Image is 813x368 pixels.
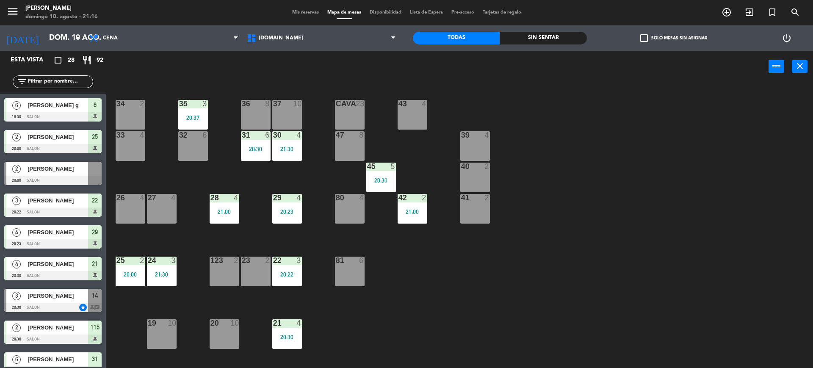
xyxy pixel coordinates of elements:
span: [DOMAIN_NAME] [259,35,303,41]
i: arrow_drop_down [72,33,83,43]
span: 4 [12,228,21,237]
span: Tarjetas de regalo [478,10,525,15]
button: power_input [769,60,784,73]
span: check_box_outline_blank [640,34,648,42]
div: 20:30 [241,146,271,152]
span: 3 [12,196,21,205]
span: 6 [12,355,21,364]
div: 20:37 [178,115,208,121]
div: 21:30 [272,146,302,152]
div: 4 [171,194,176,202]
div: Esta vista [4,55,61,65]
i: menu [6,5,19,18]
span: 14 [92,291,98,301]
span: 25 [92,132,98,142]
div: 4 [359,194,364,202]
div: 4 [422,100,427,108]
div: 4 [140,131,145,139]
span: 6 [94,100,97,110]
div: 3 [202,100,207,108]
span: [PERSON_NAME] [28,228,88,237]
span: Mis reservas [288,10,323,15]
div: 33 [116,131,117,139]
span: [PERSON_NAME] g [28,101,88,110]
div: 4 [484,131,489,139]
div: 34 [116,100,117,108]
div: 20:30 [366,177,396,183]
i: add_circle_outline [722,7,732,17]
div: 3 [296,257,301,264]
div: 8 [359,131,364,139]
div: 4 [296,194,301,202]
i: restaurant [82,55,92,65]
div: 4 [140,194,145,202]
span: [PERSON_NAME] [28,260,88,268]
div: 21:00 [210,209,239,215]
span: 22 [92,195,98,205]
div: 2 [140,100,145,108]
span: 4 [12,260,21,268]
input: Filtrar por nombre... [27,77,93,86]
div: 5 [390,163,395,170]
span: [PERSON_NAME] [28,355,88,364]
div: 43 [398,100,399,108]
div: 20:00 [116,271,145,277]
div: 2 [484,163,489,170]
div: 2 [140,257,145,264]
i: search [790,7,800,17]
i: filter_list [17,77,27,87]
div: 3 [171,257,176,264]
span: [PERSON_NAME] [28,291,88,300]
div: 4 [296,319,301,327]
span: [PERSON_NAME] [28,323,88,332]
div: 2 [484,194,489,202]
span: Lista de Espera [406,10,447,15]
span: 2 [12,324,21,332]
div: domingo 10. agosto - 21:16 [25,13,98,21]
div: 2 [234,257,239,264]
div: 26 [116,194,117,202]
div: 123 [210,257,211,264]
i: power_settings_new [782,33,792,43]
div: 10 [230,319,239,327]
span: 92 [97,55,103,65]
div: 2 [265,257,270,264]
span: [PERSON_NAME] [28,164,88,173]
div: 6 [202,131,207,139]
span: Cena [103,35,118,41]
span: 2 [12,165,21,173]
div: 42 [398,194,399,202]
div: 8 [265,100,270,108]
div: 20:22 [272,271,302,277]
i: turned_in_not [767,7,777,17]
span: 2 [12,133,21,141]
span: 115 [91,322,100,332]
div: 20 [210,319,211,327]
span: Pre-acceso [447,10,478,15]
span: 21 [92,259,98,269]
div: 4 [234,194,239,202]
span: 31 [92,354,98,364]
i: close [795,61,805,71]
div: 2 [422,194,427,202]
span: Disponibilidad [365,10,406,15]
div: 21:30 [147,271,177,277]
i: crop_square [53,55,63,65]
div: Sin sentar [500,32,586,44]
div: 21:00 [398,209,427,215]
div: Todas [413,32,500,44]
